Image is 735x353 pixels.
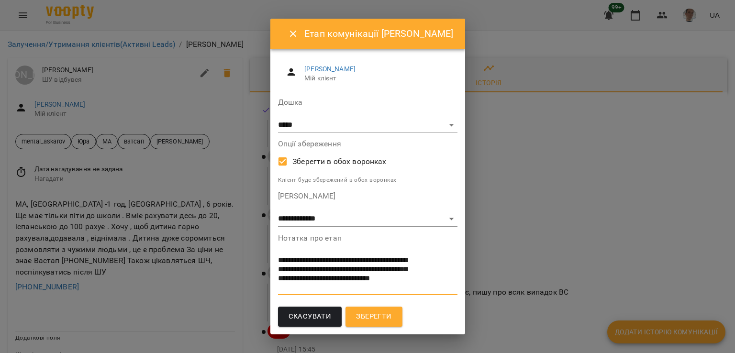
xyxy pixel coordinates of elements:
[278,234,457,242] label: Нотатка про етап
[289,310,332,323] span: Скасувати
[292,156,387,167] span: Зберегти в обох воронках
[356,310,391,323] span: Зберегти
[278,99,457,106] label: Дошка
[304,74,449,83] span: Мій клієнт
[278,176,457,185] p: Клієнт буде збережений в обох воронках
[282,22,305,45] button: Close
[278,307,342,327] button: Скасувати
[278,140,457,148] label: Опції збереження
[345,307,402,327] button: Зберегти
[304,26,453,41] h6: Етап комунікації [PERSON_NAME]
[278,192,457,200] label: [PERSON_NAME]
[304,65,356,73] a: [PERSON_NAME]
